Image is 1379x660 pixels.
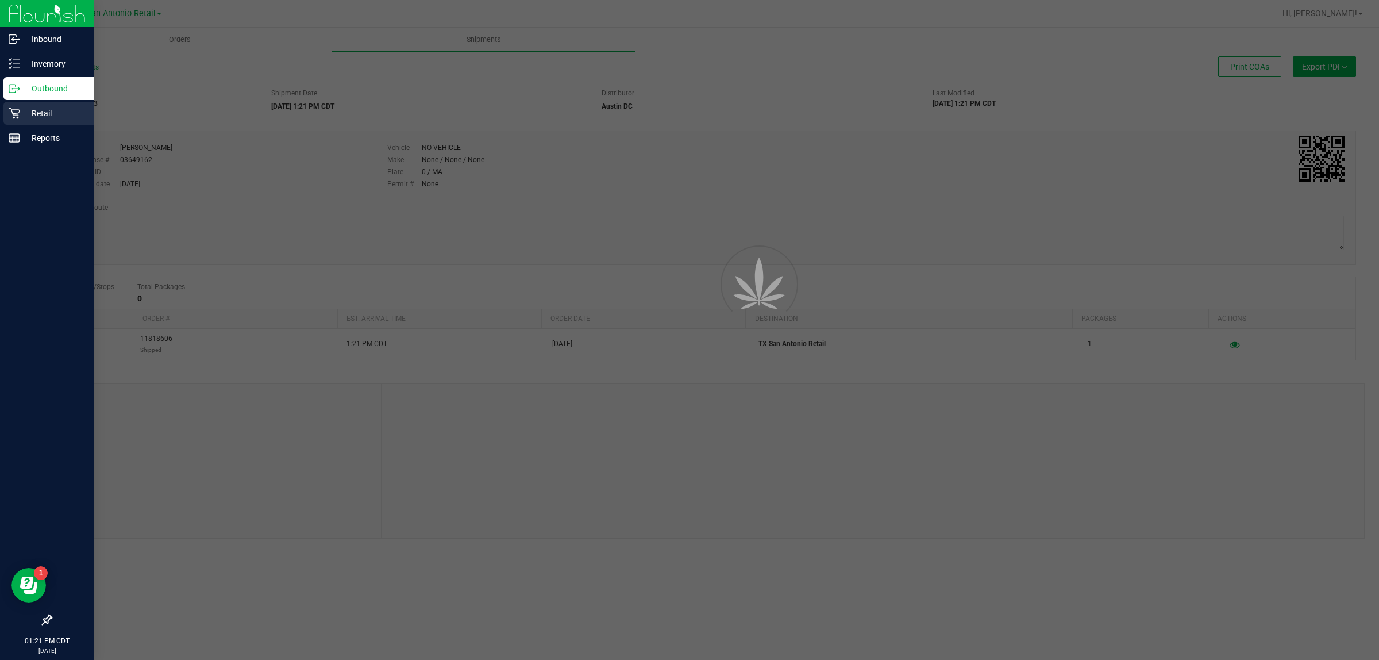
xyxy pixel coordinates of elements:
[20,131,89,145] p: Reports
[34,566,48,580] iframe: Resource center unread badge
[11,568,46,603] iframe: Resource center
[9,132,20,144] inline-svg: Reports
[9,58,20,70] inline-svg: Inventory
[9,108,20,119] inline-svg: Retail
[20,82,89,95] p: Outbound
[20,32,89,46] p: Inbound
[20,106,89,120] p: Retail
[9,83,20,94] inline-svg: Outbound
[20,57,89,71] p: Inventory
[5,636,89,646] p: 01:21 PM CDT
[9,33,20,45] inline-svg: Inbound
[5,646,89,655] p: [DATE]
